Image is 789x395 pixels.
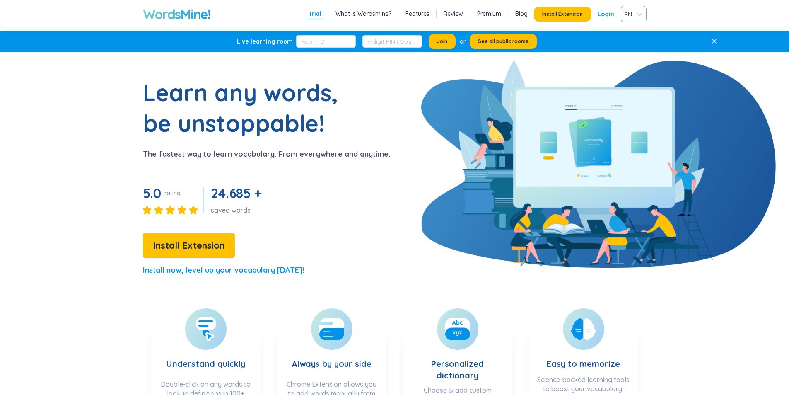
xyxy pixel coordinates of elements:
[143,233,235,258] button: Install Extension
[166,342,245,376] h3: Understand quickly
[460,37,466,46] div: or
[625,8,639,20] span: VIE
[143,185,161,201] span: 5.0
[598,7,614,22] a: Login
[143,264,304,276] p: Install now, level up your vocabulary [DATE]!
[211,185,262,201] span: 24.685 +
[470,34,537,49] button: See all public rooms
[429,34,456,49] button: Join
[437,38,447,45] span: Join
[405,10,429,18] a: Features
[237,37,293,46] div: Live learning room
[478,38,528,45] span: See all public rooms
[153,238,224,253] span: Install Extension
[143,77,350,138] h1: Learn any words, be unstoppable!
[292,342,372,376] h3: Always by your side
[477,10,501,18] a: Premium
[143,148,390,160] p: The fastest way to learn vocabulary. From everywhere and anytime.
[164,189,181,197] div: rating
[411,342,504,381] h3: Personalized dictionary
[534,7,591,22] button: Install Extension
[335,10,391,18] a: What is Wordsmine?
[309,10,321,18] a: Trial
[542,11,583,17] span: Install Extension
[515,10,528,18] a: Blog
[143,6,210,22] a: WordsMine!
[444,10,463,18] a: Review
[362,35,422,48] input: 6-digit PIN (Optional)
[547,342,620,371] h3: Easy to memorize
[143,242,235,250] a: Install Extension
[211,206,265,215] div: saved words
[296,35,356,48] input: Room ID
